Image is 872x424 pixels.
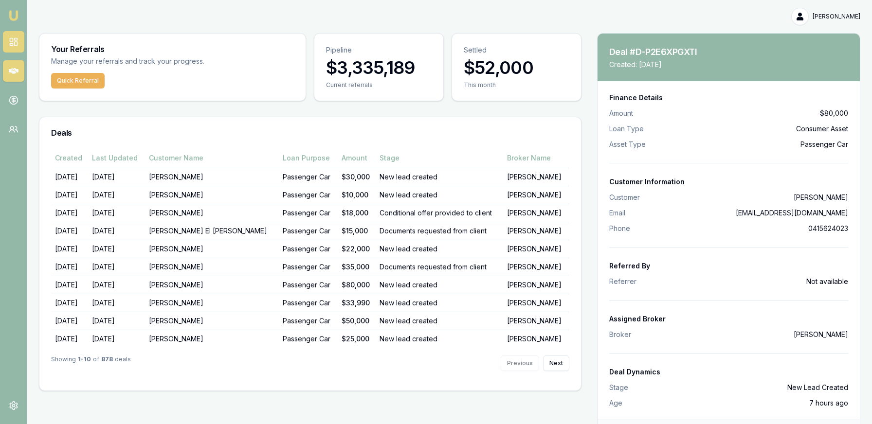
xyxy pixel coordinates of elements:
div: Amount [342,153,372,163]
p: Created: [DATE] [609,60,713,70]
td: [DATE] [88,330,145,348]
div: Showing of deals [51,355,131,371]
dt: Email [609,208,625,218]
span: [PERSON_NAME] [813,13,860,20]
dd: [PERSON_NAME] [794,193,848,202]
td: [PERSON_NAME] [503,312,569,330]
img: emu-icon-u.png [8,10,19,21]
td: [PERSON_NAME] [503,330,569,348]
td: [PERSON_NAME] [145,312,279,330]
td: [DATE] [88,258,145,276]
div: Finance Details [609,93,848,103]
td: [DATE] [88,186,145,204]
td: [PERSON_NAME] [145,258,279,276]
td: [DATE] [88,168,145,186]
td: [PERSON_NAME] [503,294,569,312]
td: [DATE] [88,240,145,258]
dd: New Lead Created [787,383,848,392]
td: Passenger Car [279,276,338,294]
td: [DATE] [88,312,145,330]
td: [DATE] [51,258,88,276]
div: Stage [380,153,499,163]
div: Loan Purpose [283,153,334,163]
dt: Broker [609,330,631,339]
td: [PERSON_NAME] [145,204,279,222]
div: This month [464,81,569,89]
div: Last Updated [92,153,141,163]
td: Conditional offer provided to client [376,204,503,222]
td: New lead created [376,186,503,204]
td: Passenger Car [279,168,338,186]
td: [DATE] [51,330,88,348]
div: Broker Name [507,153,565,163]
div: Customer Name [149,153,275,163]
span: Amount [609,108,633,118]
td: [DATE] [88,294,145,312]
button: Quick Referral [51,73,105,88]
span: $80,000 [820,108,848,118]
span: Asset Type [609,140,646,149]
p: Settled [464,45,569,55]
td: Documents requested from client [376,258,503,276]
td: [PERSON_NAME] [503,186,569,204]
dt: Phone [609,224,630,233]
td: [DATE] [51,186,88,204]
td: [PERSON_NAME] [145,186,279,204]
span: Consumer Asset [796,124,848,134]
div: $10,000 [342,190,372,200]
td: Documents requested from client [376,222,503,240]
div: $35,000 [342,262,372,272]
div: Customer Information [609,177,848,187]
button: Next [543,355,569,371]
td: [PERSON_NAME] [145,330,279,348]
td: New lead created [376,330,503,348]
td: New lead created [376,168,503,186]
p: Pipeline [326,45,432,55]
td: Passenger Car [279,330,338,348]
td: Passenger Car [279,294,338,312]
td: [PERSON_NAME] [145,294,279,312]
td: [DATE] [51,294,88,312]
div: $80,000 [342,280,372,290]
td: [PERSON_NAME] [503,240,569,258]
dd: [PERSON_NAME] [794,330,848,339]
td: New lead created [376,276,503,294]
div: Current referrals [326,81,432,89]
h3: Deals [51,129,569,137]
td: [PERSON_NAME] [503,276,569,294]
td: [DATE] [88,276,145,294]
strong: 878 [101,355,113,371]
td: [DATE] [51,204,88,222]
td: [PERSON_NAME] [503,222,569,240]
div: $15,000 [342,226,372,236]
td: New lead created [376,240,503,258]
a: [EMAIL_ADDRESS][DOMAIN_NAME] [736,209,848,217]
td: Passenger Car [279,240,338,258]
div: $33,990 [342,298,372,308]
div: Deal Dynamics [609,367,848,377]
div: Assigned Broker [609,314,848,324]
strong: 1 - 10 [78,355,91,371]
dd: 7 hours ago [809,398,848,408]
div: $25,000 [342,334,372,344]
td: [PERSON_NAME] [145,276,279,294]
td: [PERSON_NAME] [145,168,279,186]
td: New lead created [376,312,503,330]
dt: Age [609,398,622,408]
td: [DATE] [51,240,88,258]
td: [PERSON_NAME] [503,168,569,186]
div: $18,000 [342,208,372,218]
span: Loan Type [609,124,644,134]
td: [DATE] [51,222,88,240]
div: $22,000 [342,244,372,254]
td: Passenger Car [279,204,338,222]
div: Not available [609,277,848,286]
td: [PERSON_NAME] [503,204,569,222]
div: $50,000 [342,316,372,326]
div: Referred By [609,261,848,271]
td: [PERSON_NAME] El [PERSON_NAME] [145,222,279,240]
td: Passenger Car [279,312,338,330]
dt: Referrer [609,277,636,286]
h3: $3,335,189 [326,58,432,77]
